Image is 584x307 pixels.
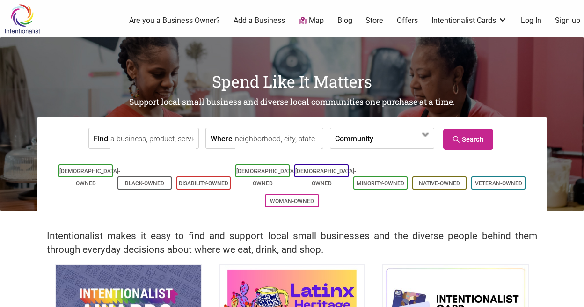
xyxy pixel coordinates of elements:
a: [DEMOGRAPHIC_DATA]-Owned [59,168,120,187]
a: Veteran-Owned [475,180,522,187]
a: Are you a Business Owner? [129,15,220,26]
a: Minority-Owned [357,180,404,187]
label: Community [335,128,373,148]
a: Sign up [555,15,580,26]
a: Add a Business [234,15,285,26]
h2: Intentionalist makes it easy to find and support local small businesses and the diverse people be... [47,229,537,256]
a: [DEMOGRAPHIC_DATA]-Owned [236,168,297,187]
a: Black-Owned [125,180,164,187]
a: Intentionalist Cards [431,15,507,26]
label: Where [211,128,233,148]
input: neighborhood, city, state [235,128,321,149]
a: Native-Owned [419,180,460,187]
a: Map [299,15,324,26]
a: Store [365,15,383,26]
input: a business, product, service [110,128,196,149]
a: Log In [521,15,541,26]
a: Offers [397,15,418,26]
a: Blog [337,15,352,26]
a: Disability-Owned [179,180,228,187]
a: [DEMOGRAPHIC_DATA]-Owned [295,168,356,187]
a: Woman-Owned [270,198,314,205]
label: Find [94,128,108,148]
a: Search [443,129,493,150]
